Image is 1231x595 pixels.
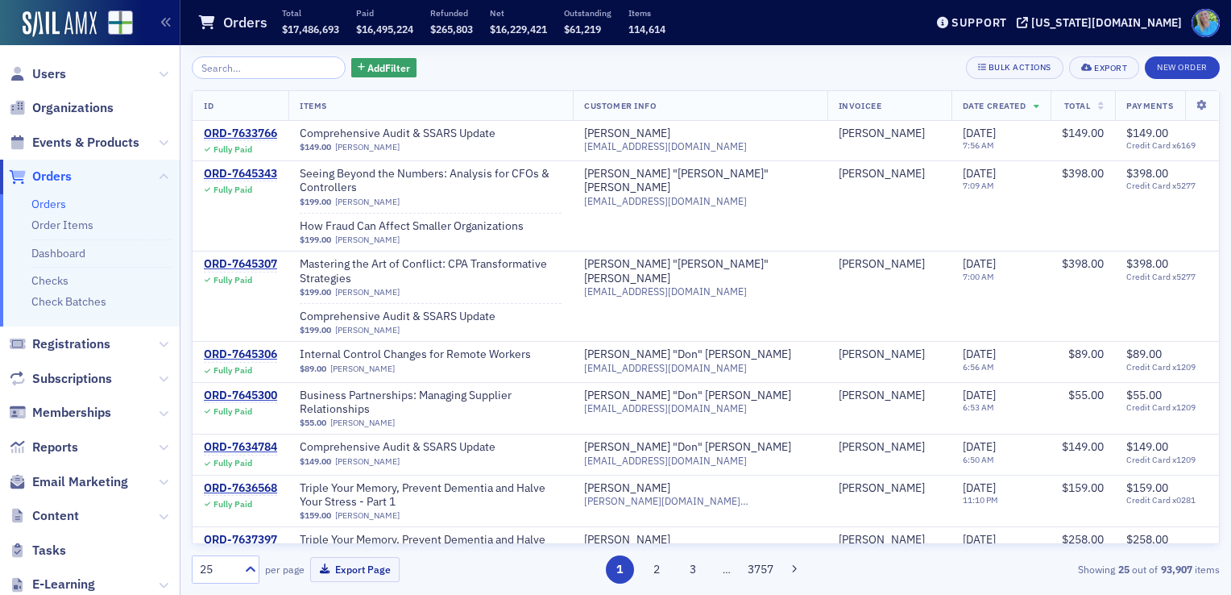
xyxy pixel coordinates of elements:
[1062,481,1104,495] span: $159.00
[213,458,252,468] div: Fully Paid
[300,127,503,141] a: Comprehensive Audit & SSARS Update
[9,473,128,491] a: Email Marketing
[628,7,665,19] p: Items
[715,562,738,576] span: …
[108,10,133,35] img: SailAMX
[300,347,531,362] span: Internal Control Changes for Remote Workers
[1126,347,1162,361] span: $89.00
[335,235,400,245] a: [PERSON_NAME]
[32,439,78,456] span: Reports
[989,63,1051,72] div: Bulk Actions
[32,370,112,388] span: Subscriptions
[192,56,346,79] input: Search…
[335,142,400,152] a: [PERSON_NAME]
[204,347,277,362] a: ORD-7645306
[584,195,747,207] span: [EMAIL_ADDRESS][DOMAIN_NAME]
[32,404,111,422] span: Memberships
[963,126,996,140] span: [DATE]
[963,100,1026,111] span: Date Created
[9,404,111,422] a: Memberships
[300,197,331,207] span: $199.00
[839,440,925,455] div: [PERSON_NAME]
[963,361,994,372] time: 6:56 AM
[951,15,1007,30] div: Support
[747,555,775,584] button: 3757
[31,218,93,232] a: Order Items
[963,388,996,402] span: [DATE]
[204,440,277,455] a: ORD-7634784
[367,60,410,75] span: Add Filter
[204,389,277,403] a: ORD-7645300
[300,167,562,195] span: Seeing Beyond the Numbers: Analysis for CFOs & Controllers
[31,294,106,309] a: Check Batches
[282,7,339,19] p: Total
[839,481,925,496] a: [PERSON_NAME]
[300,219,524,234] a: How Fraud Can Affect Smaller Organizations
[23,11,97,37] img: SailAMX
[1126,439,1168,454] span: $149.00
[839,347,925,362] a: [PERSON_NAME]
[300,533,562,561] a: Triple Your Memory, Prevent Dementia and Halve Your Stress - Part 1
[1145,56,1220,79] button: New Order
[32,576,95,593] span: E-Learning
[1062,439,1104,454] span: $149.00
[584,347,791,362] a: [PERSON_NAME] "Don" [PERSON_NAME]
[963,454,994,465] time: 6:50 AM
[839,127,925,141] a: [PERSON_NAME]
[9,370,112,388] a: Subscriptions
[584,389,791,403] div: [PERSON_NAME] "Don" [PERSON_NAME]
[839,167,925,181] a: [PERSON_NAME]
[839,440,940,455] span: Don McCleod
[213,275,252,285] div: Fully Paid
[32,507,79,525] span: Content
[584,455,747,467] span: [EMAIL_ADDRESS][DOMAIN_NAME]
[1126,256,1168,271] span: $398.00
[1192,9,1220,37] span: Profile
[204,257,277,272] a: ORD-7645307
[9,134,139,152] a: Events & Products
[300,418,326,428] span: $55.00
[963,402,994,413] time: 6:53 AM
[839,167,940,181] span: Mitch Jones
[31,197,66,211] a: Orders
[213,499,252,510] div: Fully Paid
[204,167,277,181] a: ORD-7645343
[1068,347,1104,361] span: $89.00
[564,23,601,35] span: $61,219
[310,557,400,582] button: Export Page
[300,257,562,285] span: Mastering the Art of Conflict: CPA Transformative Strategies
[9,576,95,593] a: E-Learning
[839,347,940,362] span: Don McCleod
[584,127,670,141] div: [PERSON_NAME]
[584,533,670,547] a: [PERSON_NAME]
[490,7,547,19] p: Net
[300,510,331,521] span: $159.00
[963,347,996,361] span: [DATE]
[300,440,503,455] span: Comprehensive Audit & SSARS Update
[300,389,562,417] a: Business Partnerships: Managing Supplier Relationships
[839,389,925,403] a: [PERSON_NAME]
[223,13,267,32] h1: Orders
[300,481,562,510] a: Triple Your Memory, Prevent Dementia and Halve Your Stress - Part 1
[839,389,940,403] span: Don McCleod
[300,310,503,324] a: Comprehensive Audit & SSARS Update
[584,362,747,374] span: [EMAIL_ADDRESS][DOMAIN_NAME]
[204,481,277,496] a: ORD-7636568
[839,257,925,272] a: [PERSON_NAME]
[584,440,791,455] a: [PERSON_NAME] "Don" [PERSON_NAME]
[213,185,252,195] div: Fully Paid
[300,235,331,245] span: $199.00
[32,99,114,117] span: Organizations
[1126,402,1208,413] span: Credit Card x1209
[679,555,707,584] button: 3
